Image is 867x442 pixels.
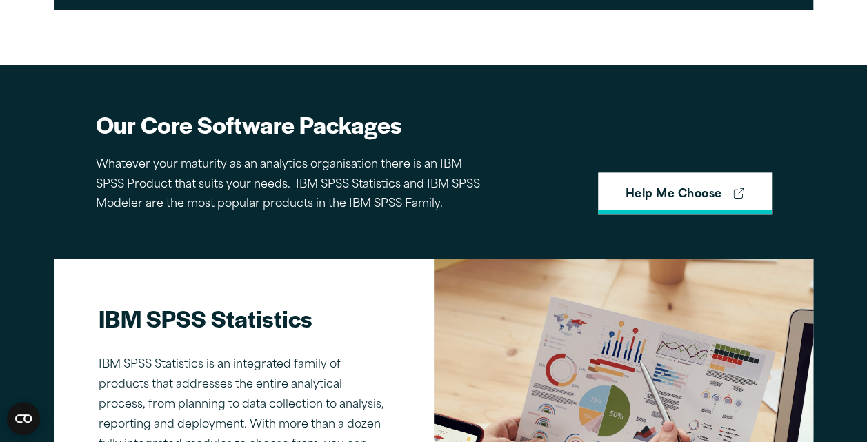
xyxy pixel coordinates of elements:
a: Help Me Choose [598,172,772,215]
h2: IBM SPSS Statistics [99,303,390,334]
h2: Our Core Software Packages [96,109,486,140]
p: Whatever your maturity as an analytics organisation there is an IBM SPSS Product that suits your ... [96,155,486,214]
button: Open CMP widget [7,402,40,435]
